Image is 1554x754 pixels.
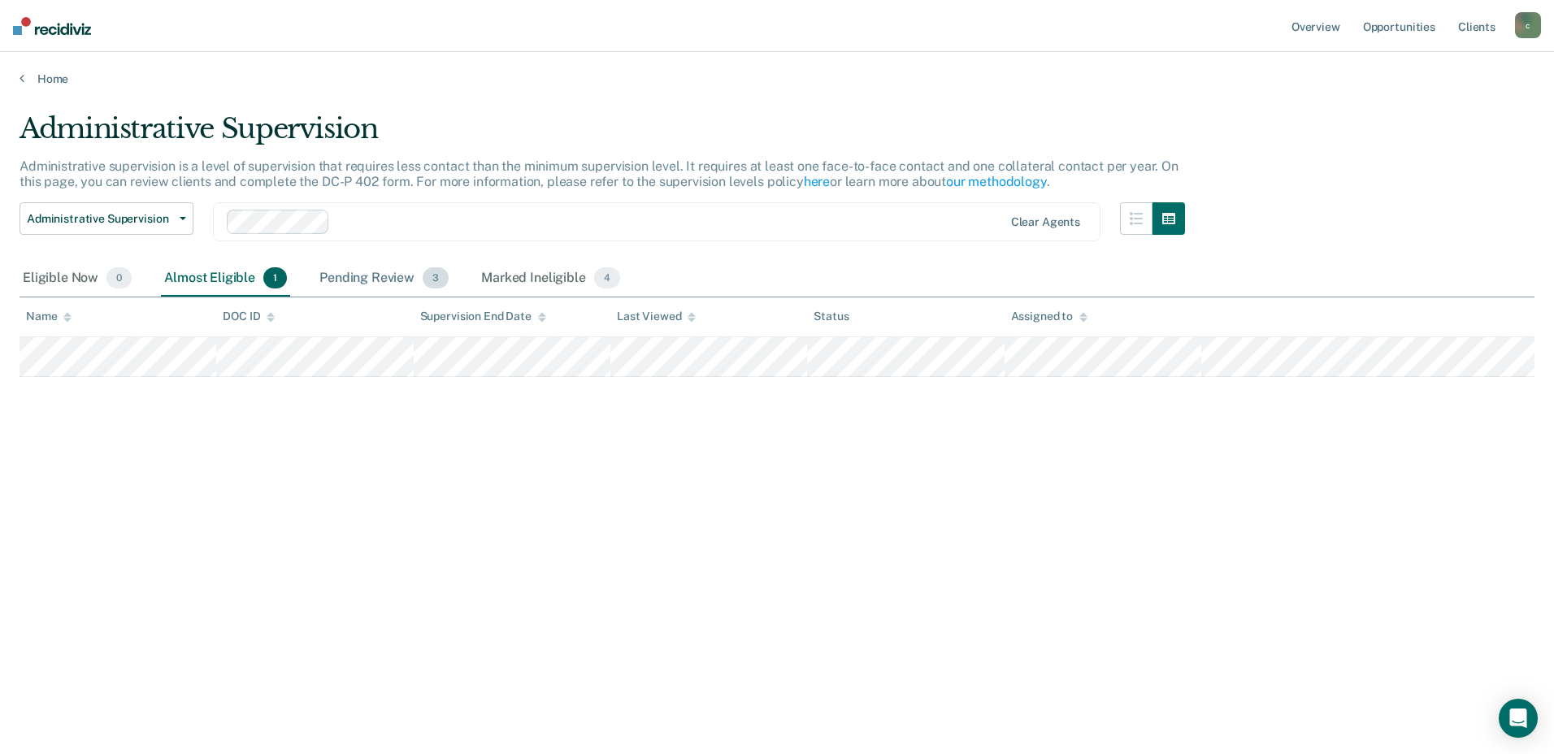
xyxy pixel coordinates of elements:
span: Administrative Supervision [27,212,173,226]
button: c [1515,12,1541,38]
div: Supervision End Date [420,310,546,323]
div: Administrative Supervision [20,112,1185,158]
div: Pending Review3 [316,261,452,297]
div: Assigned to [1011,310,1087,323]
div: Status [814,310,849,323]
div: Clear agents [1011,215,1080,229]
div: Marked Ineligible4 [478,261,623,297]
div: Open Intercom Messenger [1499,699,1538,738]
p: Administrative supervision is a level of supervision that requires less contact than the minimum ... [20,158,1179,189]
span: 4 [594,267,620,288]
span: 0 [106,267,132,288]
a: our methodology [946,174,1047,189]
div: Name [26,310,72,323]
a: here [804,174,830,189]
button: Administrative Supervision [20,202,193,235]
a: Home [20,71,1534,86]
div: Last Viewed [617,310,696,323]
img: Recidiviz [13,17,91,35]
div: DOC ID [223,310,275,323]
span: 1 [263,267,287,288]
div: Almost Eligible1 [161,261,290,297]
span: 3 [423,267,449,288]
div: Eligible Now0 [20,261,135,297]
